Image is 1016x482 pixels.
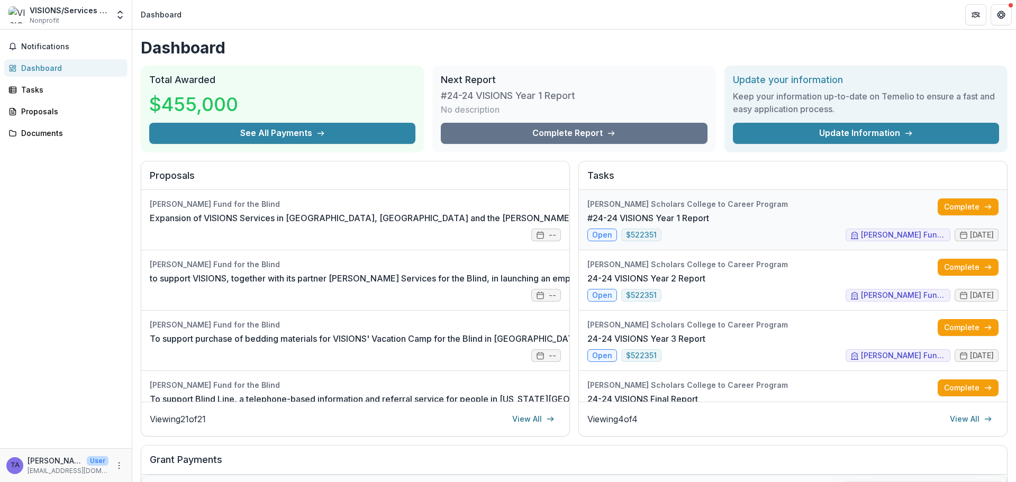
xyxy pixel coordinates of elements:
[21,106,119,117] div: Proposals
[21,128,119,139] div: Documents
[441,123,707,144] a: Complete Report
[506,411,561,428] a: View All
[150,393,741,405] a: To support Blind Line, a telephone-based information and referral service for people in [US_STATE...
[21,84,119,95] div: Tasks
[28,455,83,466] p: [PERSON_NAME]
[441,103,500,116] p: No description
[441,74,707,86] h2: Next Report
[441,90,575,102] h3: #24-24 VISIONS Year 1 Report
[149,74,415,86] h2: Total Awarded
[150,212,778,224] a: Expansion of VISIONS Services in [GEOGRAPHIC_DATA], [GEOGRAPHIC_DATA] and the [PERSON_NAME][GEOGR...
[4,59,128,77] a: Dashboard
[150,332,684,345] a: To support purchase of bedding materials for VISIONS' Vacation Camp for the Blind in [GEOGRAPHIC_...
[150,454,999,474] h2: Grant Payments
[149,123,415,144] button: See All Payments
[587,393,698,405] a: 24-24 VISIONS Final Report
[4,103,128,120] a: Proposals
[21,62,119,74] div: Dashboard
[8,6,25,23] img: VISIONS/Services for the Blind and Visually Impaired
[141,9,182,20] div: Dashboard
[30,5,108,16] div: VISIONS/Services for the Blind and Visually Impaired
[587,212,709,224] a: #24-24 VISIONS Year 1 Report
[150,413,206,425] p: Viewing 21 of 21
[137,7,186,22] nav: breadcrumb
[4,81,128,98] a: Tasks
[149,90,238,119] h3: $455,000
[113,4,128,25] button: Open entity switcher
[938,319,999,336] a: Complete
[4,38,128,55] button: Notifications
[21,42,123,51] span: Notifications
[587,413,638,425] p: Viewing 4 of 4
[587,332,705,345] a: 24-24 VISIONS Year 3 Report
[113,459,125,472] button: More
[991,4,1012,25] button: Get Help
[938,259,999,276] a: Complete
[938,379,999,396] a: Complete
[965,4,986,25] button: Partners
[141,38,1008,57] h1: Dashboard
[587,272,705,285] a: 24-24 VISIONS Year 2 Report
[587,170,999,190] h2: Tasks
[150,170,561,190] h2: Proposals
[11,462,20,469] div: Travis Aprile
[733,90,999,115] h3: Keep your information up-to-date on Temelio to ensure a fast and easy application process.
[4,124,128,142] a: Documents
[733,74,999,86] h2: Update your information
[87,456,108,466] p: User
[938,198,999,215] a: Complete
[28,466,108,476] p: [EMAIL_ADDRESS][DOMAIN_NAME]
[944,411,999,428] a: View All
[30,16,59,25] span: Nonprofit
[733,123,999,144] a: Update Information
